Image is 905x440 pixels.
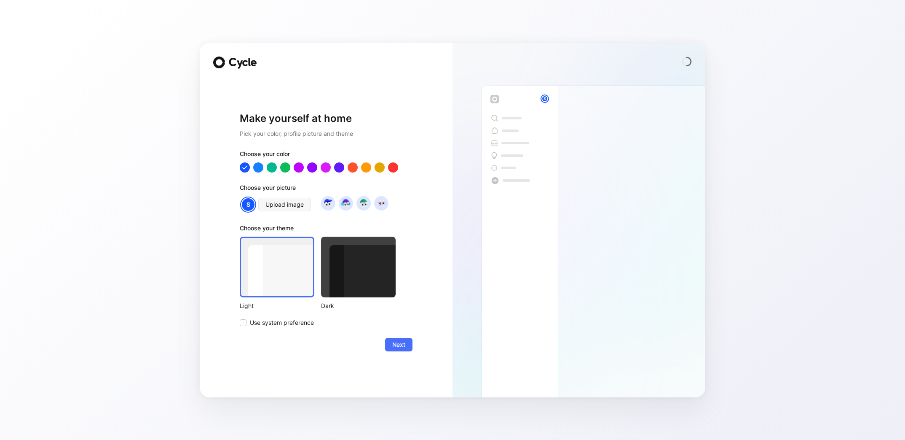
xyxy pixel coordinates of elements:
[358,197,369,209] img: avatar
[490,95,499,103] img: workspace-default-logo-wX5zAyuM.png
[322,197,334,209] img: avatar
[240,112,412,125] h1: Make yourself at home
[250,318,314,328] span: Use system preference
[265,200,304,210] span: Upload image
[258,198,311,211] button: Upload image
[240,129,412,139] h2: Pick your color, profile picture and theme
[240,183,412,196] div: Choose your picture
[240,149,412,162] div: Choose your color
[541,95,548,102] div: S
[241,197,255,212] div: S
[240,301,314,311] div: Light
[240,223,396,237] div: Choose your theme
[392,340,405,350] span: Next
[340,197,351,209] img: avatar
[385,338,412,351] button: Next
[321,301,396,311] div: Dark
[375,197,387,209] img: avatar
